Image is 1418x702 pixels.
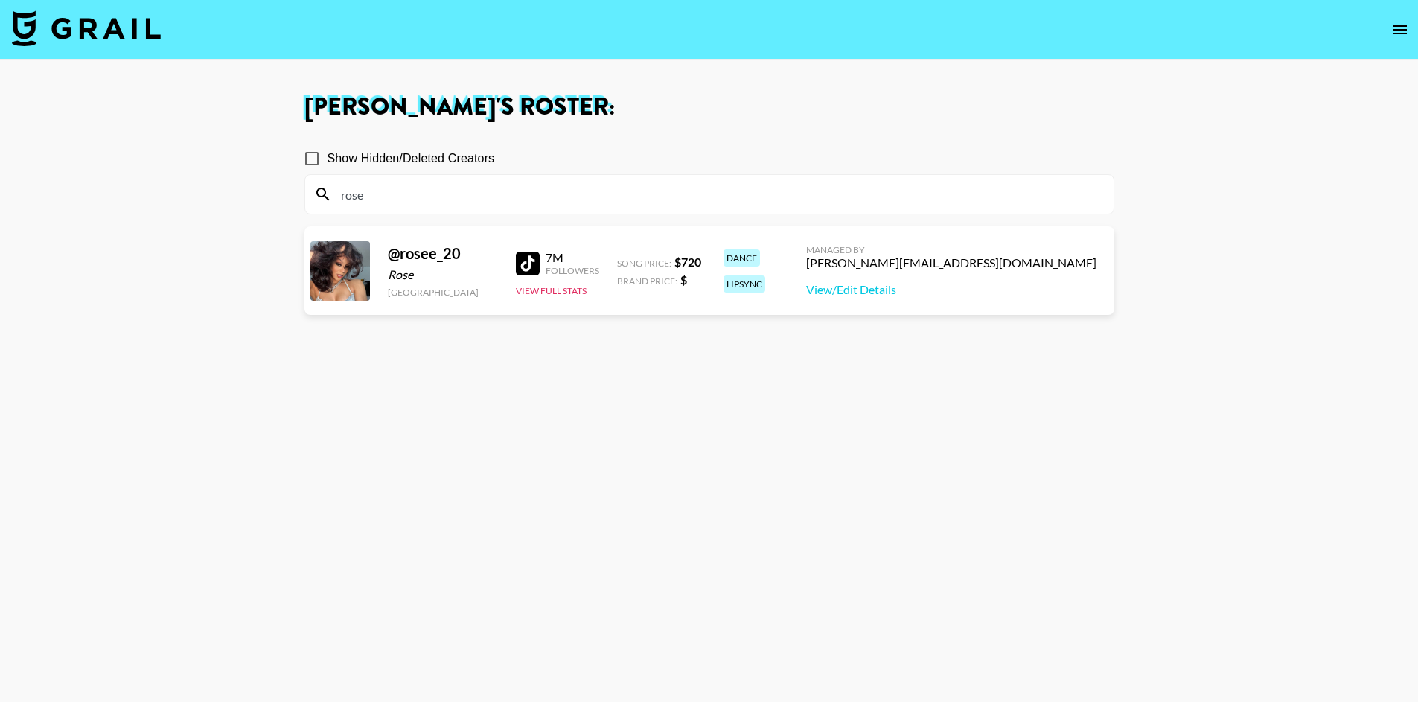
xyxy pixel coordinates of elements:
div: Rose [388,267,498,282]
h1: [PERSON_NAME] 's Roster: [304,95,1114,119]
div: Managed By [806,244,1096,255]
div: [GEOGRAPHIC_DATA] [388,287,498,298]
span: Song Price: [617,258,671,269]
img: Grail Talent [12,10,161,46]
div: Followers [546,265,599,276]
div: 7M [546,250,599,265]
span: Show Hidden/Deleted Creators [328,150,495,167]
div: [PERSON_NAME][EMAIL_ADDRESS][DOMAIN_NAME] [806,255,1096,270]
div: dance [724,249,760,267]
strong: $ 720 [674,255,701,269]
strong: $ [680,272,687,287]
div: lipsync [724,275,765,293]
button: View Full Stats [516,285,587,296]
button: open drawer [1385,15,1415,45]
div: @ rosee_20 [388,244,498,263]
input: Search by User Name [332,182,1105,206]
span: Brand Price: [617,275,677,287]
a: View/Edit Details [806,282,1096,297]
